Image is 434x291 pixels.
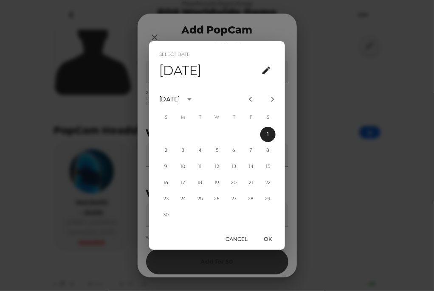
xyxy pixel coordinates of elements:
[158,159,174,174] button: 9
[175,109,191,126] span: Monday
[260,127,276,142] button: 1
[243,175,259,190] button: 21
[260,175,276,190] button: 22
[158,175,174,190] button: 16
[158,109,174,126] span: Sunday
[243,109,259,126] span: Friday
[209,159,225,174] button: 12
[258,62,275,79] button: calendar view is open, go to text input view
[226,109,242,126] span: Thursday
[192,109,208,126] span: Tuesday
[192,143,208,158] button: 4
[159,62,201,79] h4: [DATE]
[159,48,190,62] span: Select date
[175,191,191,207] button: 24
[260,159,276,174] button: 15
[260,191,276,207] button: 29
[254,231,282,247] button: OK
[192,191,208,207] button: 25
[226,143,242,158] button: 6
[175,159,191,174] button: 10
[158,207,174,223] button: 30
[243,159,259,174] button: 14
[222,231,251,247] button: Cancel
[209,191,225,207] button: 26
[260,143,276,158] button: 8
[192,175,208,190] button: 18
[209,109,225,126] span: Wednesday
[209,143,225,158] button: 5
[243,191,259,207] button: 28
[243,143,259,158] button: 7
[226,191,242,207] button: 27
[260,109,276,126] span: Saturday
[209,175,225,190] button: 19
[158,191,174,207] button: 23
[175,143,191,158] button: 3
[175,175,191,190] button: 17
[243,92,258,106] button: Previous month
[158,143,174,158] button: 2
[226,159,242,174] button: 13
[159,94,180,104] div: [DATE]
[265,92,280,106] button: Next month
[192,159,208,174] button: 11
[182,92,197,106] button: calendar view is open, switch to year view
[226,175,242,190] button: 20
